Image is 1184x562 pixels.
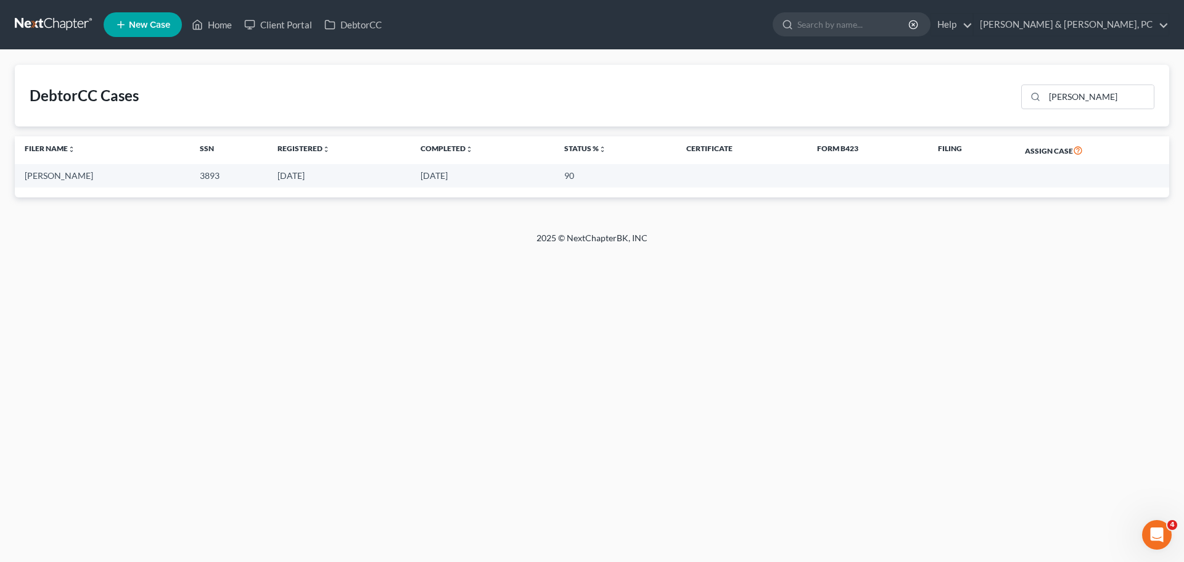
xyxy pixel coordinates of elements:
td: 90 [554,164,676,187]
i: unfold_more [599,146,606,153]
th: SSN [190,136,268,165]
td: [DATE] [411,164,554,187]
th: Form B423 [807,136,928,165]
th: Filing [928,136,1015,165]
i: unfold_more [466,146,473,153]
a: Registeredunfold_more [277,144,330,153]
input: Search by name... [797,13,910,36]
a: [PERSON_NAME] & [PERSON_NAME], PC [974,14,1169,36]
a: Client Portal [238,14,318,36]
a: Home [186,14,238,36]
a: Status %unfold_more [564,144,606,153]
a: Help [931,14,972,36]
a: Filer Nameunfold_more [25,144,75,153]
th: Certificate [676,136,807,165]
input: Search... [1045,85,1154,109]
div: DebtorCC Cases [30,86,139,105]
th: Assign Case [1015,136,1169,165]
div: 3893 [200,170,258,182]
a: Completedunfold_more [421,144,473,153]
span: New Case [129,20,170,30]
a: DebtorCC [318,14,388,36]
span: 4 [1167,520,1177,530]
i: unfold_more [323,146,330,153]
td: [DATE] [268,164,411,187]
iframe: Intercom live chat [1142,520,1172,550]
div: 2025 © NextChapterBK, INC [240,232,943,254]
i: unfold_more [68,146,75,153]
div: [PERSON_NAME] [25,170,180,182]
